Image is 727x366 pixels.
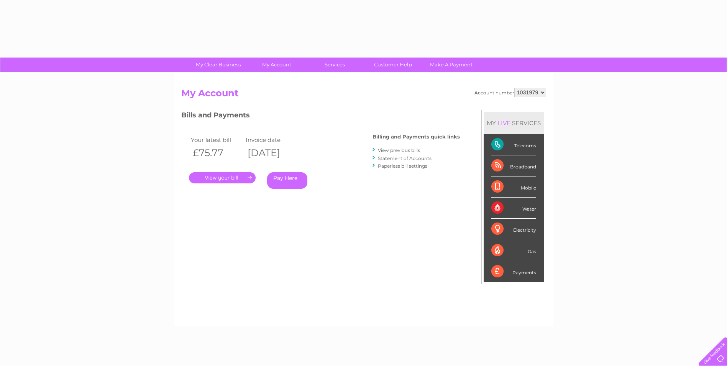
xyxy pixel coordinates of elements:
div: Telecoms [491,134,536,155]
div: MY SERVICES [484,112,544,134]
h2: My Account [181,88,546,102]
div: Water [491,198,536,219]
div: Payments [491,261,536,282]
a: . [189,172,256,183]
h4: Billing and Payments quick links [373,134,460,140]
div: Broadband [491,155,536,176]
td: Your latest bill [189,135,244,145]
div: LIVE [496,119,512,127]
a: Make A Payment [420,58,483,72]
a: Statement of Accounts [378,155,432,161]
a: Pay Here [267,172,307,189]
div: Mobile [491,176,536,198]
div: Account number [474,88,546,97]
div: Gas [491,240,536,261]
a: Paperless bill settings [378,163,427,169]
a: My Account [245,58,308,72]
a: View previous bills [378,147,420,153]
div: Electricity [491,219,536,240]
a: Customer Help [361,58,425,72]
td: Invoice date [244,135,299,145]
th: £75.77 [189,145,244,161]
th: [DATE] [244,145,299,161]
a: My Clear Business [187,58,250,72]
h3: Bills and Payments [181,110,460,123]
a: Services [303,58,366,72]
